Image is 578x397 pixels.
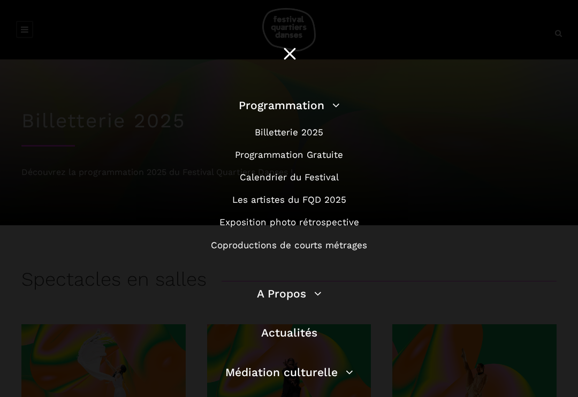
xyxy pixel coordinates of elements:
[211,240,367,250] a: Coproductions de courts métrages
[219,217,359,227] a: Exposition photo rétrospective
[257,287,322,300] a: A Propos
[240,172,339,182] a: Calendrier du Festival
[261,326,317,339] a: Actualités
[235,149,343,160] a: Programmation Gratuite
[239,98,340,112] a: Programmation
[255,127,323,138] a: Billetterie 2025
[225,365,353,379] a: Médiation culturelle
[232,194,346,205] a: Les artistes du FQD 2025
